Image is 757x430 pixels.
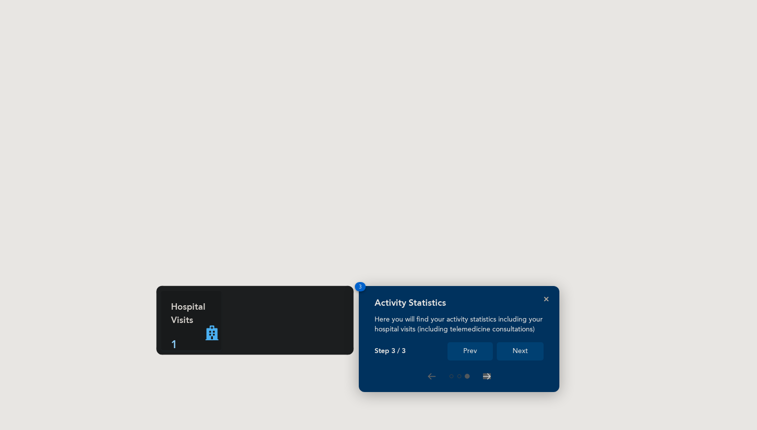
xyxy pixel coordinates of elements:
p: Hospital Visits [171,301,206,327]
p: Here you will find your activity statistics including your hospital visits (including telemedicin... [375,315,544,334]
span: 3 [355,282,366,291]
button: Next [497,342,544,360]
button: Close [544,297,549,301]
p: Step 3 / 3 [375,347,406,356]
h4: Activity Statistics [375,298,446,309]
button: Prev [447,342,493,360]
p: 1 [171,337,206,354]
